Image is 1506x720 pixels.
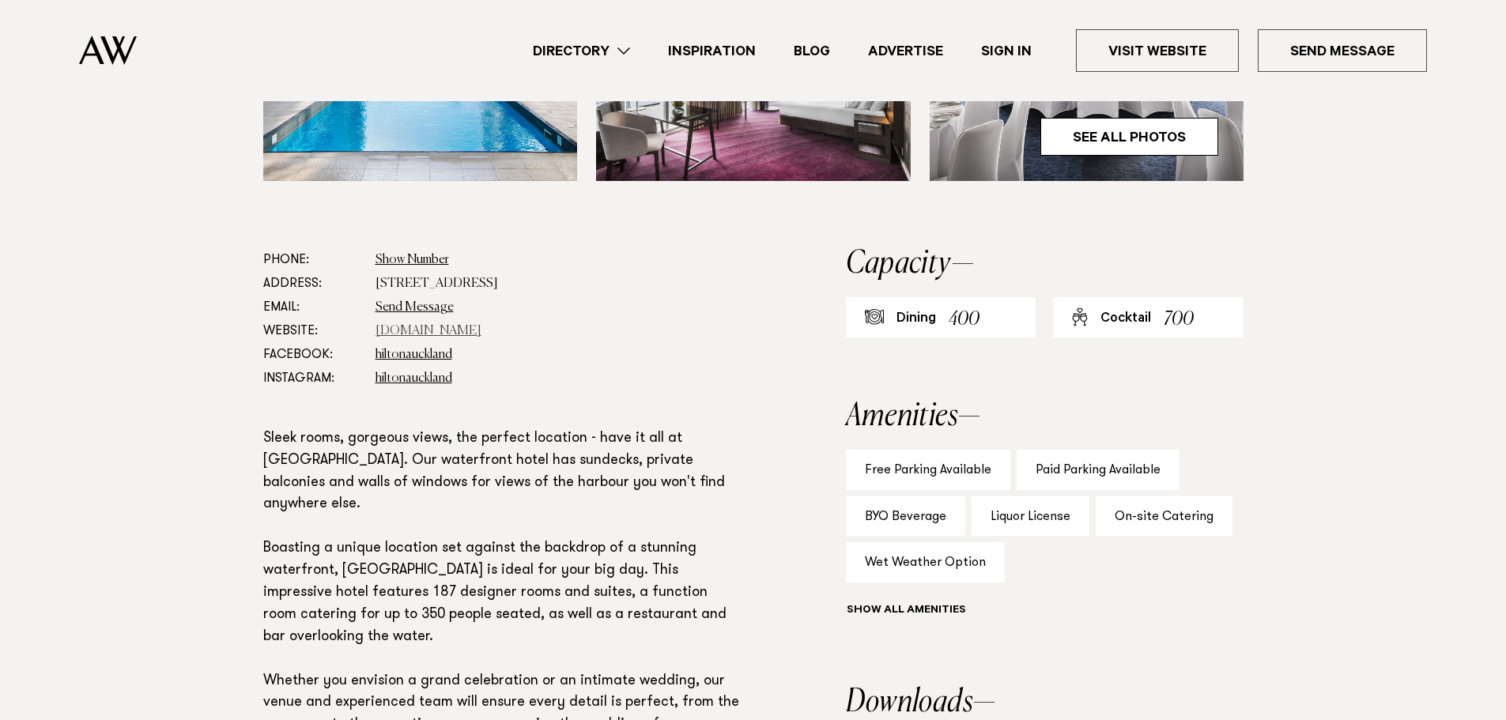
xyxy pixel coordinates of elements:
h2: Amenities [846,401,1244,432]
div: Wet Weather Option [846,542,1005,582]
div: 700 [1164,305,1194,334]
a: Inspiration [649,40,775,62]
div: Dining [896,310,936,329]
a: Send Message [376,301,454,314]
dt: Address: [263,272,363,296]
dt: Instagram: [263,367,363,390]
a: Advertise [849,40,962,62]
a: Directory [514,40,649,62]
div: Paid Parking Available [1017,450,1180,490]
dt: Facebook: [263,343,363,367]
a: hiltonauckland [376,349,452,361]
dt: Phone: [263,248,363,272]
a: Sign In [962,40,1051,62]
img: Auckland Weddings Logo [79,36,137,65]
div: Cocktail [1100,310,1151,329]
a: Visit Website [1076,29,1239,72]
div: Free Parking Available [846,450,1010,490]
dt: Website: [263,319,363,343]
h2: Downloads [846,687,1244,718]
div: On-site Catering [1096,496,1232,537]
a: Blog [775,40,849,62]
dt: Email: [263,296,363,319]
a: Show Number [376,254,449,266]
a: Send Message [1258,29,1427,72]
a: See All Photos [1040,118,1218,156]
a: hiltonauckland [376,372,452,385]
h2: Capacity [846,248,1244,280]
div: BYO Beverage [846,496,965,537]
dd: [STREET_ADDRESS] [376,272,744,296]
a: [DOMAIN_NAME] [376,325,481,337]
div: Liquor License [972,496,1089,537]
div: 400 [949,305,979,334]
